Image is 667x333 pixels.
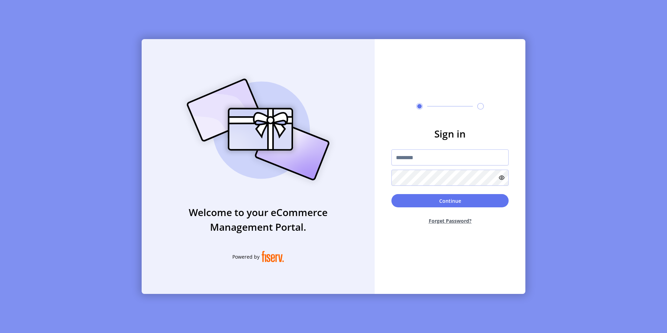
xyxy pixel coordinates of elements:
[232,253,260,260] span: Powered by
[391,212,509,230] button: Forget Password?
[391,126,509,141] h3: Sign in
[391,194,509,207] button: Continue
[176,71,340,188] img: card_Illustration.svg
[142,205,375,234] h3: Welcome to your eCommerce Management Portal.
